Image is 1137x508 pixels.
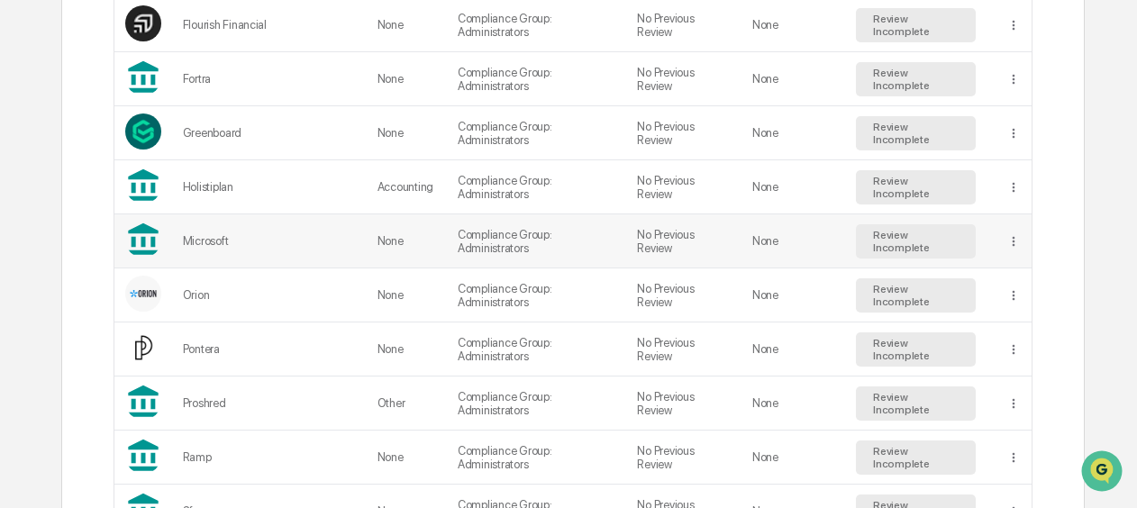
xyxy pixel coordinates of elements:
[367,376,447,431] td: Other
[626,268,741,322] td: No Previous Review
[367,52,447,106] td: None
[447,160,626,214] td: Compliance Group: Administrators
[250,199,328,213] span: 9 minutes ago
[869,391,962,416] div: Review Incomplete
[869,175,962,200] div: Review Incomplete
[626,322,741,376] td: No Previous Review
[626,160,741,214] td: No Previous Review
[125,113,161,150] img: Vendor Logo
[741,160,845,214] td: None
[367,322,447,376] td: None
[125,276,161,312] img: Vendor Logo
[447,268,626,322] td: Compliance Group: Administrators
[18,14,40,36] button: back
[183,72,356,86] div: Fortra
[117,78,319,186] div: Hi [PERSON_NAME]. Can you give me some additional information on the vendor due diligence ratings...
[741,322,845,376] td: None
[626,52,741,106] td: No Previous Review
[447,431,626,485] td: Compliance Group: Administrators
[125,330,161,366] img: Vendor Logo
[447,322,626,376] td: Compliance Group: Administrators
[367,268,447,322] td: None
[47,14,68,36] img: Go home
[869,337,962,362] div: Review Incomplete
[367,431,447,485] td: None
[183,342,356,356] div: Pontera
[869,13,962,38] div: Review Incomplete
[869,229,962,254] div: Review Incomplete
[367,214,447,268] td: None
[626,214,741,268] td: No Previous Review
[741,52,845,106] td: None
[183,234,356,248] div: Microsoft
[869,67,962,92] div: Review Incomplete
[183,180,356,194] div: Holistiplan
[447,376,626,431] td: Compliance Group: Administrators
[183,288,356,302] div: Orion
[183,450,356,464] div: Ramp
[1079,449,1128,497] iframe: Open customer support
[183,126,356,140] div: Greenboard
[626,106,741,160] td: No Previous Review
[626,376,741,431] td: No Previous Review
[367,160,447,214] td: Accounting
[741,106,845,160] td: None
[183,18,356,32] div: Flourish Financial
[869,445,962,470] div: Review Incomplete
[125,5,161,41] img: Vendor Logo
[741,214,845,268] td: None
[447,52,626,106] td: Compliance Group: Administrators
[741,268,845,322] td: None
[741,431,845,485] td: None
[869,121,962,146] div: Review Incomplete
[626,431,741,485] td: No Previous Review
[741,376,845,431] td: None
[367,106,447,160] td: None
[312,356,333,377] button: Send
[447,106,626,160] td: Compliance Group: Administrators
[869,283,962,308] div: Review Incomplete
[183,396,356,410] div: Proshred
[447,214,626,268] td: Compliance Group: Administrators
